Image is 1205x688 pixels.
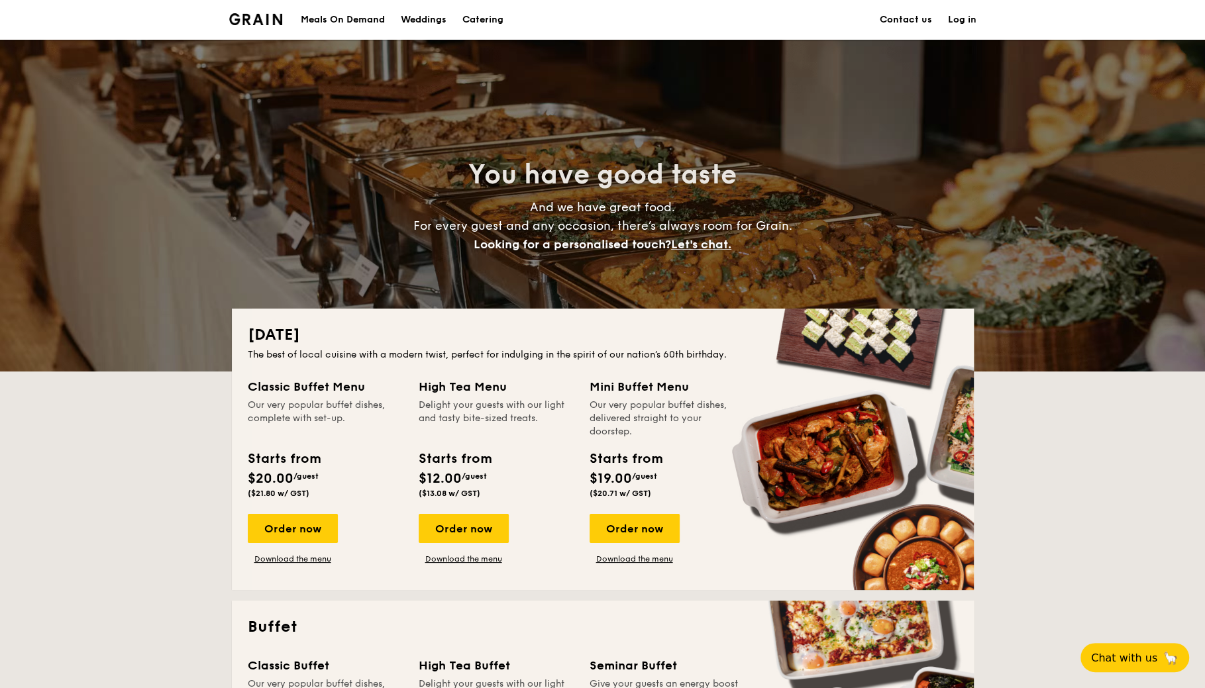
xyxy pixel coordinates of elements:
[419,656,574,675] div: High Tea Buffet
[419,471,462,487] span: $12.00
[590,449,662,469] div: Starts from
[632,471,657,481] span: /guest
[229,13,283,25] img: Grain
[671,237,731,252] span: Let's chat.
[248,514,338,543] div: Order now
[419,377,574,396] div: High Tea Menu
[590,377,745,396] div: Mini Buffet Menu
[419,514,509,543] div: Order now
[419,554,509,564] a: Download the menu
[413,200,792,252] span: And we have great food. For every guest and any occasion, there’s always room for Grain.
[590,514,680,543] div: Order now
[590,656,745,675] div: Seminar Buffet
[474,237,671,252] span: Looking for a personalised touch?
[419,489,480,498] span: ($13.08 w/ GST)
[462,471,487,481] span: /guest
[419,399,574,438] div: Delight your guests with our light and tasty bite-sized treats.
[248,656,403,675] div: Classic Buffet
[248,449,320,469] div: Starts from
[248,489,309,498] span: ($21.80 w/ GST)
[590,399,745,438] div: Our very popular buffet dishes, delivered straight to your doorstep.
[248,616,958,638] h2: Buffet
[248,348,958,362] div: The best of local cuisine with a modern twist, perfect for indulging in the spirit of our nation’...
[248,324,958,346] h2: [DATE]
[248,471,293,487] span: $20.00
[590,554,680,564] a: Download the menu
[229,13,283,25] a: Logotype
[248,554,338,564] a: Download the menu
[1080,643,1189,672] button: Chat with us🦙
[590,489,651,498] span: ($20.71 w/ GST)
[248,377,403,396] div: Classic Buffet Menu
[590,471,632,487] span: $19.00
[248,399,403,438] div: Our very popular buffet dishes, complete with set-up.
[293,471,319,481] span: /guest
[419,449,491,469] div: Starts from
[1163,650,1179,665] span: 🦙
[1091,652,1157,664] span: Chat with us
[468,159,737,191] span: You have good taste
